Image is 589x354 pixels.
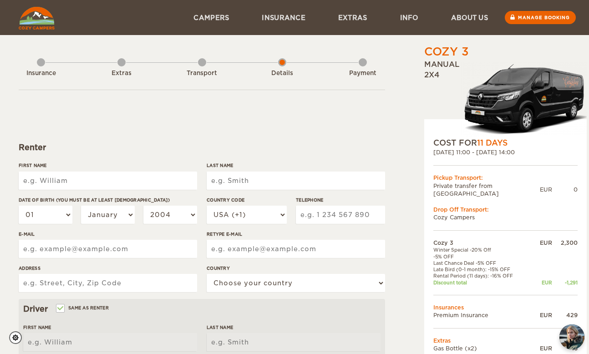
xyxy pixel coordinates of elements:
[23,303,381,314] div: Driver
[257,69,307,78] div: Details
[433,182,540,197] td: Private transfer from [GEOGRAPHIC_DATA]
[531,344,552,352] div: EUR
[552,239,578,247] div: 2,300
[23,333,197,351] input: e.g. William
[559,324,584,349] img: Freyja at Cozy Campers
[338,69,388,78] div: Payment
[433,253,531,260] td: -5% OFF
[433,311,531,319] td: Premium Insurance
[531,279,552,286] div: EUR
[552,279,578,286] div: -1,291
[433,266,531,273] td: Late Bird (0-1 month): -15% OFF
[19,265,197,272] label: Address
[177,69,227,78] div: Transport
[461,62,587,137] img: Langur-m-c-logo-2.png
[19,197,197,203] label: Date of birth (You must be at least [DEMOGRAPHIC_DATA])
[433,174,578,182] div: Pickup Transport:
[19,172,197,190] input: e.g. William
[433,247,531,253] td: Winter Special -20% Off
[296,197,385,203] label: Telephone
[207,162,385,169] label: Last Name
[433,206,578,213] div: Drop Off Transport:
[433,344,531,352] td: Gas Bottle (x2)
[433,303,578,311] td: Insurances
[207,172,385,190] input: e.g. Smith
[9,331,28,344] a: Cookie settings
[433,148,578,156] div: [DATE] 11:00 - [DATE] 14:00
[433,239,531,247] td: Cozy 3
[433,273,531,279] td: Rental Period (11 days): -16% OFF
[19,240,197,258] input: e.g. example@example.com
[531,311,552,319] div: EUR
[559,324,584,349] button: chat-button
[23,324,197,331] label: First Name
[207,197,287,203] label: Country Code
[477,138,508,147] span: 11 Days
[433,213,578,221] td: Cozy Campers
[19,274,197,292] input: e.g. Street, City, Zip Code
[505,11,576,24] a: Manage booking
[552,344,578,352] div: 16
[57,306,63,312] input: Same as renter
[296,206,385,224] input: e.g. 1 234 567 890
[96,69,147,78] div: Extras
[552,186,578,193] div: 0
[19,231,197,238] label: E-mail
[19,162,197,169] label: First Name
[552,311,578,319] div: 429
[16,69,66,78] div: Insurance
[424,44,469,60] div: Cozy 3
[57,303,109,312] label: Same as renter
[207,333,381,351] input: e.g. Smith
[540,186,552,193] div: EUR
[19,7,55,30] img: Cozy Campers
[433,279,531,286] td: Discount total
[531,239,552,247] div: EUR
[433,137,578,148] div: COST FOR
[433,337,578,344] td: Extras
[207,324,381,331] label: Last Name
[207,265,385,272] label: Country
[433,260,531,266] td: Last Chance Deal -5% OFF
[19,142,385,153] div: Renter
[207,231,385,238] label: Retype E-mail
[207,240,385,258] input: e.g. example@example.com
[424,60,587,137] div: Manual 2x4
